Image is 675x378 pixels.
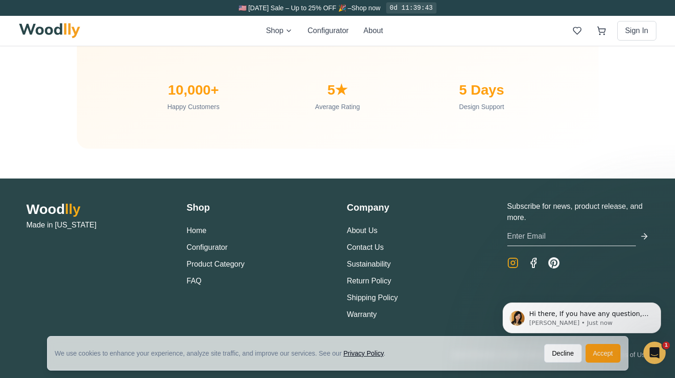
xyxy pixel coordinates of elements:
[347,227,378,234] a: About Us
[507,227,636,246] input: Enter Email
[417,102,546,111] div: Design Support
[347,294,398,302] a: Shipping Policy
[187,227,207,234] a: Home
[347,310,377,318] a: Warranty
[347,277,391,285] a: Return Policy
[548,257,559,268] a: Pinterest
[507,201,649,223] p: Subscribe for news, product release, and more.
[129,102,258,111] div: Happy Customers
[363,25,383,36] button: About
[643,342,666,364] iframe: Intercom live chat
[187,242,228,253] button: Configurator
[273,102,402,111] div: Average Rating
[266,25,293,36] button: Shop
[489,283,675,353] iframe: Intercom notifications message
[65,201,80,217] span: lly
[662,342,670,349] span: 1
[273,82,402,98] div: 5★
[239,4,351,12] span: 🇺🇸 [DATE] Sale – Up to 25% OFF 🎉 –
[544,344,582,363] button: Decline
[187,201,328,214] h3: Shop
[19,23,81,38] img: Woodlly
[129,82,258,98] div: 10,000+
[351,4,380,12] a: Shop now
[507,257,518,268] a: Instagram
[347,201,489,214] h3: Company
[27,220,168,231] p: Made in [US_STATE]
[307,25,348,36] button: Configurator
[27,201,168,218] h2: Wood
[586,344,620,363] button: Accept
[343,350,383,357] a: Privacy Policy
[187,260,245,268] a: Product Category
[617,21,656,41] button: Sign In
[417,82,546,98] div: 5 Days
[347,243,384,251] a: Contact Us
[347,260,391,268] a: Sustainability
[55,349,393,358] div: We use cookies to enhance your experience, analyze site traffic, and improve our services. See our .
[528,257,539,268] a: Facebook
[187,277,202,285] a: FAQ
[386,2,436,14] div: 0d 11:39:43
